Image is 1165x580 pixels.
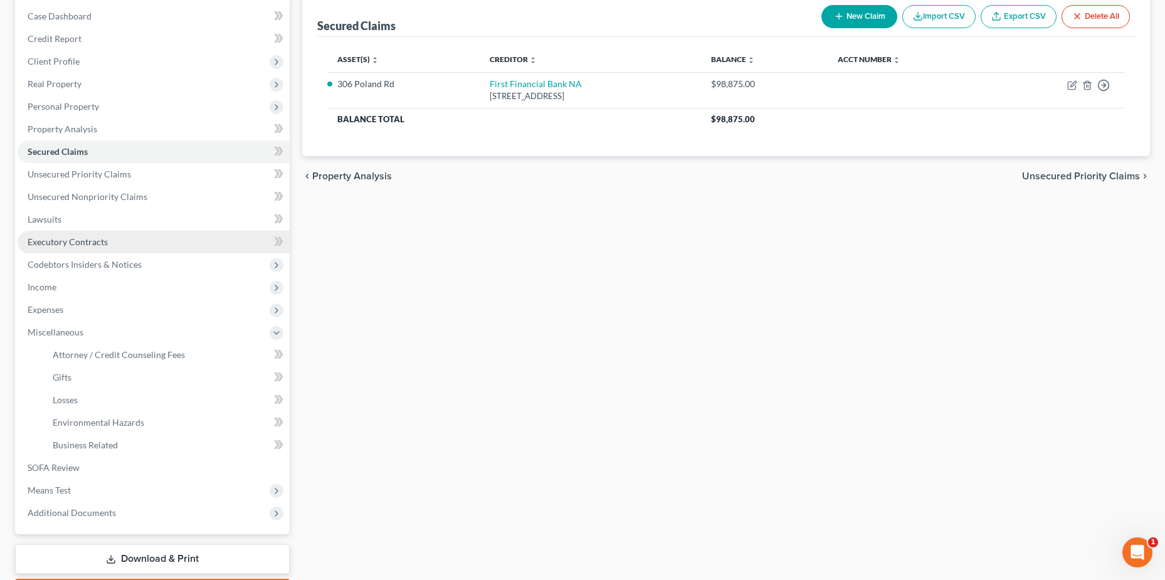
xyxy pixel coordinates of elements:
[302,171,392,181] button: chevron_left Property Analysis
[43,434,290,456] a: Business Related
[302,171,312,181] i: chevron_left
[18,5,290,28] a: Case Dashboard
[711,55,755,64] a: Balance unfold_more
[53,417,144,428] span: Environmental Hazards
[18,28,290,50] a: Credit Report
[28,56,80,66] span: Client Profile
[337,55,379,64] a: Asset(s) unfold_more
[337,78,470,90] li: 306 Poland Rd
[981,5,1057,28] a: Export CSV
[893,56,900,64] i: unfold_more
[28,169,131,179] span: Unsecured Priority Claims
[490,90,692,102] div: [STREET_ADDRESS]
[18,118,290,140] a: Property Analysis
[28,327,83,337] span: Miscellaneous
[1122,537,1152,567] iframe: Intercom live chat
[312,171,392,181] span: Property Analysis
[28,282,56,292] span: Income
[490,78,582,89] a: First Financial Bank NA
[902,5,976,28] button: Import CSV
[43,411,290,434] a: Environmental Hazards
[28,33,82,44] span: Credit Report
[747,56,755,64] i: unfold_more
[1148,537,1158,547] span: 1
[28,304,63,315] span: Expenses
[53,372,71,382] span: Gifts
[43,344,290,366] a: Attorney / Credit Counseling Fees
[28,11,92,21] span: Case Dashboard
[28,78,82,89] span: Real Property
[490,55,537,64] a: Creditor unfold_more
[53,349,185,360] span: Attorney / Credit Counseling Fees
[43,366,290,389] a: Gifts
[53,394,78,405] span: Losses
[28,101,99,112] span: Personal Property
[28,259,142,270] span: Codebtors Insiders & Notices
[317,18,396,33] div: Secured Claims
[18,163,290,186] a: Unsecured Priority Claims
[529,56,537,64] i: unfold_more
[1140,171,1150,181] i: chevron_right
[18,186,290,208] a: Unsecured Nonpriority Claims
[53,440,118,450] span: Business Related
[18,456,290,479] a: SOFA Review
[18,208,290,231] a: Lawsuits
[28,191,147,202] span: Unsecured Nonpriority Claims
[327,108,702,130] th: Balance Total
[1022,171,1150,181] button: Unsecured Priority Claims chevron_right
[28,214,61,224] span: Lawsuits
[1022,171,1140,181] span: Unsecured Priority Claims
[371,56,379,64] i: unfold_more
[28,236,108,247] span: Executory Contracts
[15,544,290,574] a: Download & Print
[28,462,80,473] span: SOFA Review
[838,55,900,64] a: Acct Number unfold_more
[43,389,290,411] a: Losses
[711,114,755,124] span: $98,875.00
[18,140,290,163] a: Secured Claims
[28,485,71,495] span: Means Test
[18,231,290,253] a: Executory Contracts
[1062,5,1130,28] button: Delete All
[821,5,897,28] button: New Claim
[28,507,116,518] span: Additional Documents
[711,78,818,90] div: $98,875.00
[28,146,88,157] span: Secured Claims
[28,124,97,134] span: Property Analysis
